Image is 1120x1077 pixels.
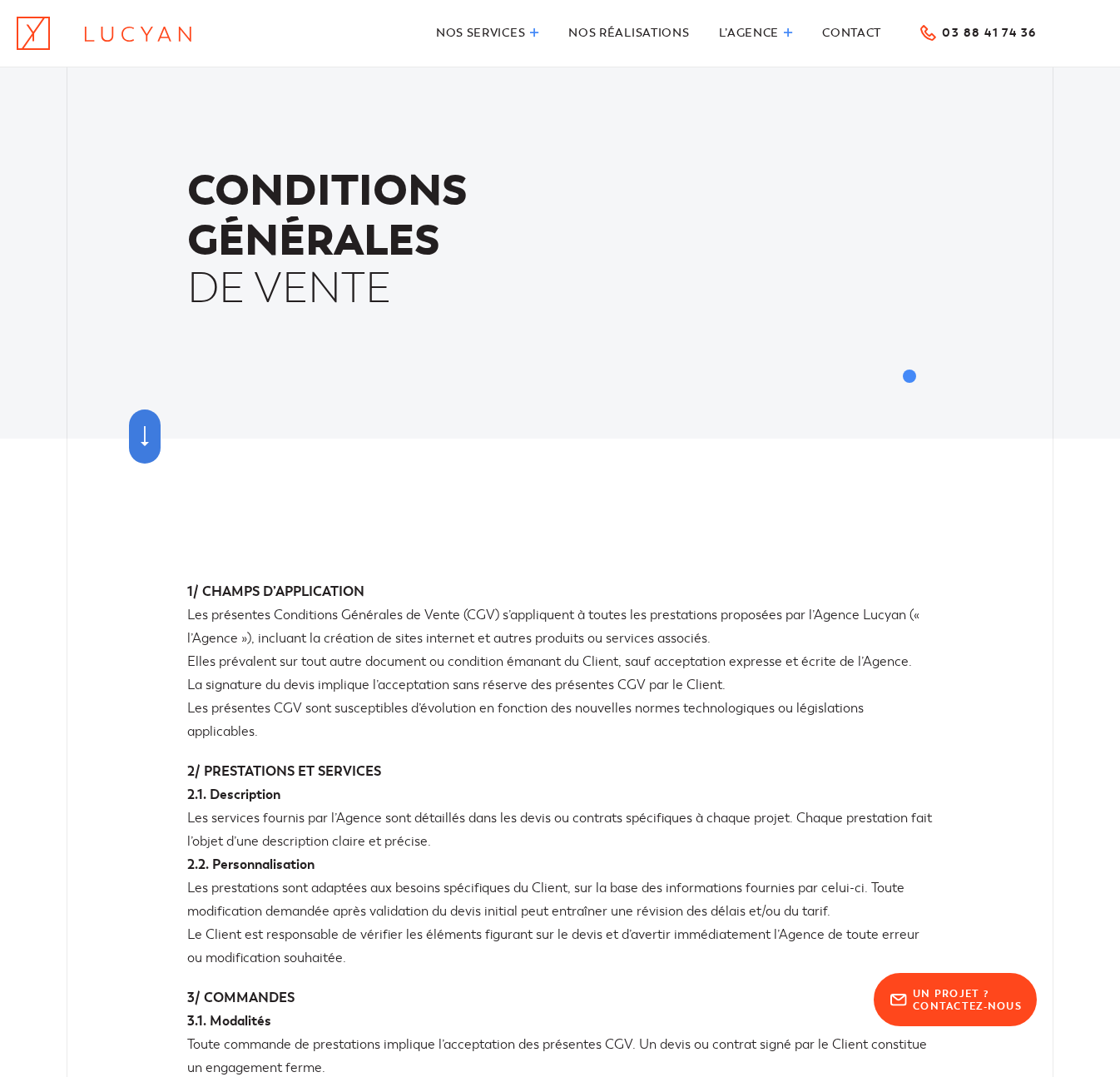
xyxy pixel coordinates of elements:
span: Nos services [436,26,525,40]
strong: 3.1. Modalités [187,1012,271,1030]
a: Nos services [436,22,539,43]
p: Les présentes Conditions Générales de Vente (CGV) s’appliquent à toutes les prestations proposées... [187,580,933,743]
strong: 2/ PRESTATIONS ET SERVICES [187,762,381,780]
span: Un projet ? Contactez-nous [913,987,1022,1013]
strong: 2.1. Description [187,786,280,803]
strong: 1/ CHAMPS D’APPLICATION [187,583,364,600]
a: Nos réalisations [568,22,689,43]
span: Contact [822,26,881,40]
p: Les services fournis par l’Agence sont détaillés dans les devis ou contrats spécifiques à chaque ... [187,760,933,970]
strong: Conditions [187,162,468,219]
strong: 2.2. Personnalisation [187,856,315,873]
span: de vente [187,265,742,314]
span: générales [187,216,468,266]
span: Nos réalisations [568,26,689,40]
strong: 3/ COMMANDES [187,989,295,1006]
span: L’agence [719,26,780,40]
a: Contact [822,22,881,43]
a: 03 88 41 74 36 [918,21,1037,42]
a: Un projet ?Contactez-nous [874,973,1037,1026]
span: 03 88 41 74 36 [942,27,1037,38]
